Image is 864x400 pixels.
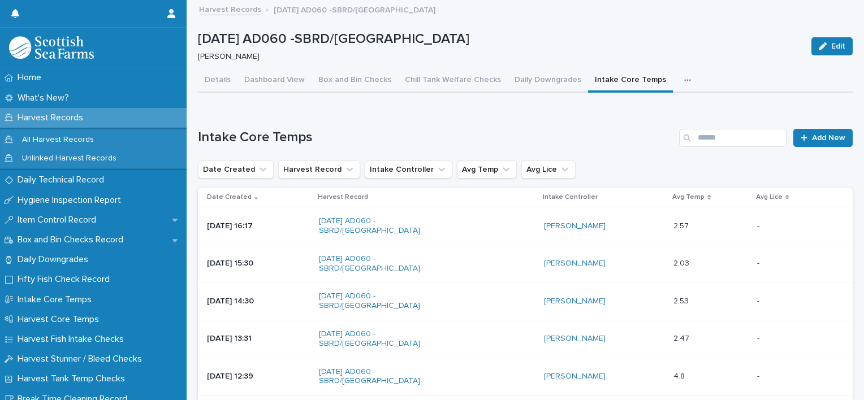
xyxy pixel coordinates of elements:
button: Date Created [198,160,274,179]
p: [DATE] 16:17 [207,221,310,231]
span: Edit [831,42,845,50]
button: Harvest Record [278,160,360,179]
tr: [DATE] 12:39[DATE] AD060 -SBRD/[GEOGRAPHIC_DATA] [PERSON_NAME] 4.84.8 -- [198,358,853,395]
span: Add New [812,134,845,142]
p: - [757,256,762,268]
a: [PERSON_NAME] [544,334,606,344]
a: Harvest Records [199,2,261,15]
img: mMrefqRFQpe26GRNOUkG [9,36,94,59]
a: [PERSON_NAME] [544,221,606,231]
p: 4.8 [673,369,687,381]
a: [DATE] AD060 -SBRD/[GEOGRAPHIC_DATA] [319,329,432,349]
p: Harvest Record [318,191,368,203]
p: Hygiene Inspection Report [13,195,130,206]
p: 2.47 [673,332,692,344]
a: Add New [793,129,853,147]
button: Details [198,69,237,93]
p: Daily Technical Record [13,175,113,185]
p: 2.57 [673,219,691,231]
p: - [757,294,762,306]
p: Intake Core Temps [13,294,101,305]
p: Harvest Stunner / Bleed Checks [13,354,151,364]
p: Home [13,72,50,83]
a: [PERSON_NAME] [544,297,606,306]
p: Harvest Core Temps [13,314,108,325]
p: [DATE] 15:30 [207,259,310,268]
p: Fifty Fish Check Record [13,274,119,285]
p: Harvest Records [13,112,92,123]
a: [PERSON_NAME] [544,372,606,381]
button: Chill Tank Welfare Checks [398,69,508,93]
p: Unlinked Harvest Records [13,154,126,163]
button: Intake Controller [365,160,452,179]
p: [DATE] AD060 -SBRD/[GEOGRAPHIC_DATA] [274,3,435,15]
button: Box and Bin Checks [312,69,398,93]
button: Avg Lice [521,160,576,179]
p: Intake Controller [543,191,598,203]
a: [PERSON_NAME] [544,259,606,268]
button: Dashboard View [237,69,312,93]
tr: [DATE] 16:17[DATE] AD060 -SBRD/[GEOGRAPHIC_DATA] [PERSON_NAME] 2.572.57 -- [198,207,853,245]
button: Daily Downgrades [508,69,588,93]
p: What's New? [13,93,78,103]
p: - [757,332,762,344]
tr: [DATE] 14:30[DATE] AD060 -SBRD/[GEOGRAPHIC_DATA] [PERSON_NAME] 2.532.53 -- [198,282,853,320]
p: [DATE] 14:30 [207,297,310,306]
p: Box and Bin Checks Record [13,234,132,245]
p: 2.53 [673,294,691,306]
a: [DATE] AD060 -SBRD/[GEOGRAPHIC_DATA] [319,216,432,236]
p: [DATE] 12:39 [207,372,310,381]
p: [DATE] 13:31 [207,334,310,344]
p: Harvest Fish Intake Checks [13,334,133,345]
p: Avg Temp [672,191,705,203]
p: Item Control Record [13,215,105,225]
button: Intake Core Temps [588,69,673,93]
input: Search [679,129,787,147]
tr: [DATE] 15:30[DATE] AD060 -SBRD/[GEOGRAPHIC_DATA] [PERSON_NAME] 2.032.03 -- [198,245,853,282]
p: - [757,369,762,381]
p: - [757,219,762,231]
p: All Harvest Records [13,135,103,145]
p: Avg Lice [756,191,783,203]
p: Harvest Tank Temp Checks [13,373,134,384]
h1: Intake Core Temps [198,129,675,146]
p: [PERSON_NAME] [198,52,798,62]
p: Date Created [207,191,252,203]
tr: [DATE] 13:31[DATE] AD060 -SBRD/[GEOGRAPHIC_DATA] [PERSON_NAME] 2.472.47 -- [198,320,853,358]
a: [DATE] AD060 -SBRD/[GEOGRAPHIC_DATA] [319,254,432,273]
p: 2.03 [673,256,692,268]
a: [DATE] AD060 -SBRD/[GEOGRAPHIC_DATA] [319,292,432,311]
button: Edit [811,37,853,55]
p: [DATE] AD060 -SBRD/[GEOGRAPHIC_DATA] [198,31,802,47]
p: Daily Downgrades [13,254,97,265]
a: [DATE] AD060 -SBRD/[GEOGRAPHIC_DATA] [319,367,432,386]
button: Avg Temp [457,160,517,179]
